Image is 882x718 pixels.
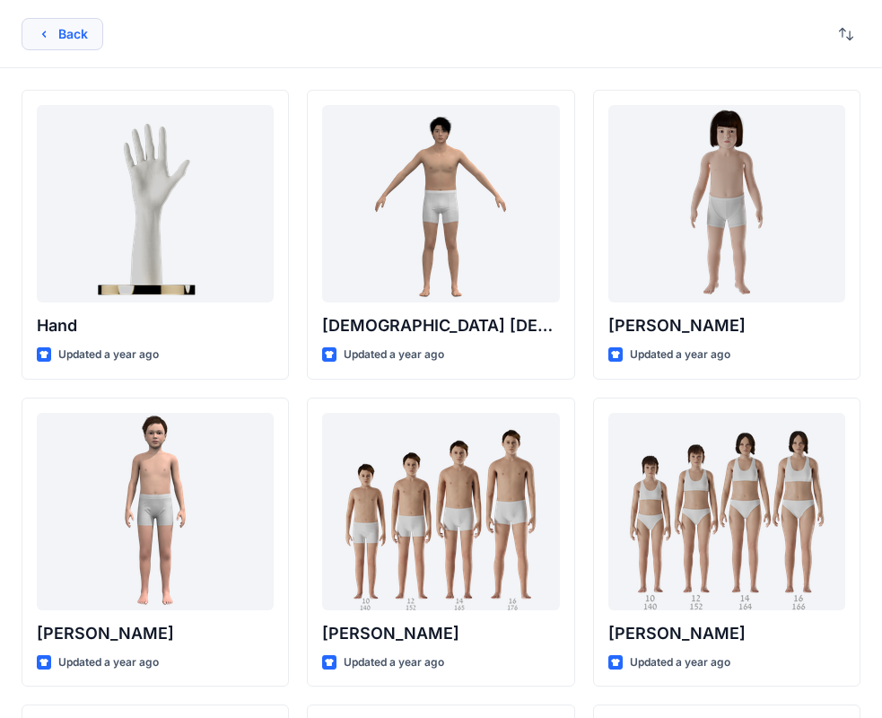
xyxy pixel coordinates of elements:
p: Hand [37,313,274,338]
a: Brenda [608,413,845,610]
p: [DEMOGRAPHIC_DATA] [DEMOGRAPHIC_DATA] [322,313,559,338]
a: Brandon [322,413,559,610]
p: Updated a year ago [58,346,159,364]
p: Updated a year ago [630,653,730,672]
p: [PERSON_NAME] [322,621,559,646]
p: Updated a year ago [344,653,444,672]
p: [PERSON_NAME] [608,313,845,338]
button: Back [22,18,103,50]
a: Hand [37,105,274,302]
p: Updated a year ago [630,346,730,364]
p: [PERSON_NAME] [608,621,845,646]
a: Charlie [608,105,845,302]
p: [PERSON_NAME] [37,621,274,646]
p: Updated a year ago [58,653,159,672]
a: Male Asian [322,105,559,302]
p: Updated a year ago [344,346,444,364]
a: Emil [37,413,274,610]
